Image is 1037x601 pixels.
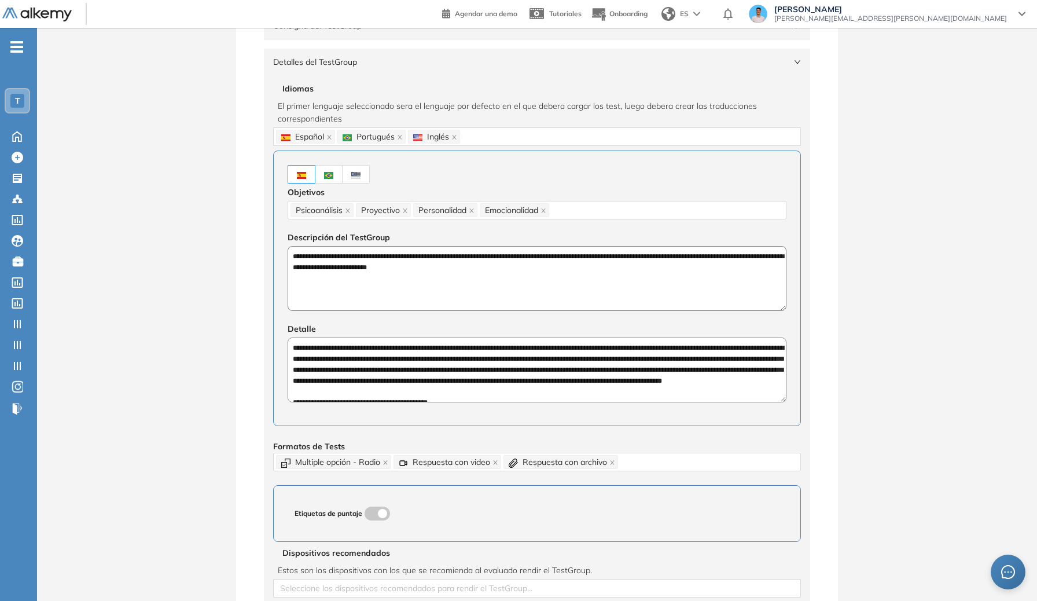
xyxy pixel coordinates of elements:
[1001,565,1015,579] span: message
[540,207,546,214] span: close
[399,456,490,468] span: Respuesta con video
[324,172,333,179] img: BRA
[402,207,408,214] span: close
[413,203,477,217] span: Personalidad
[297,172,306,179] img: ESP
[288,231,786,244] span: Descripción del TestGroup
[282,82,792,95] span: Idiomas
[442,6,517,20] a: Agendar una demo
[591,2,648,27] button: Onboarding
[326,134,332,140] span: close
[397,134,403,140] span: close
[413,134,422,141] img: USA
[281,459,290,468] img: Format test logo
[296,204,343,217] span: Psicoanálisis
[288,186,325,199] span: Objetivos
[351,172,361,179] img: USA
[290,203,354,217] span: Psicoanálisis
[288,323,786,335] span: Detalle
[281,130,324,143] span: Español
[469,207,475,214] span: close
[273,441,345,452] span: Formatos de Tests
[413,130,449,143] span: Inglés
[485,204,538,217] span: Emocionalidad
[273,56,787,68] span: Detalles del TestGroup
[661,7,675,21] img: world
[15,96,20,105] span: T
[281,134,290,141] img: ESP
[455,9,517,18] span: Agendar una demo
[680,9,689,19] span: ES
[343,134,352,141] img: BRA
[609,9,648,18] span: Onboarding
[774,5,1007,14] span: [PERSON_NAME]
[345,207,351,214] span: close
[480,203,549,217] span: Emocionalidad
[2,8,72,22] img: Logo
[509,456,607,468] span: Respuesta con archivo
[383,460,388,466] span: close
[774,14,1007,23] span: [PERSON_NAME][EMAIL_ADDRESS][PERSON_NAME][DOMAIN_NAME]
[278,100,796,125] span: El primer lenguaje seleccionado sera el lenguaje por defecto en el que debera cargar los test, lu...
[451,134,457,140] span: close
[361,204,400,217] span: Proyectivo
[549,9,582,18] span: Tutoriales
[278,564,796,577] span: Estos son los dispositivos con los que se recomienda al evaluado rendir el TestGroup.
[492,460,498,466] span: close
[399,459,408,468] img: Format test logo
[418,204,466,217] span: Personalidad
[343,130,395,143] span: Portugués
[282,547,792,559] span: Dispositivos recomendados
[509,459,518,468] img: Format test logo
[609,460,615,466] span: close
[693,12,700,16] img: arrow
[794,58,801,65] span: right
[281,456,380,468] span: Multiple opción - Radio
[356,203,411,217] span: Proyectivo
[295,509,362,518] span: Etiquetas de puntaje
[264,49,810,75] div: Detalles del TestGroup
[10,46,23,48] i: -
